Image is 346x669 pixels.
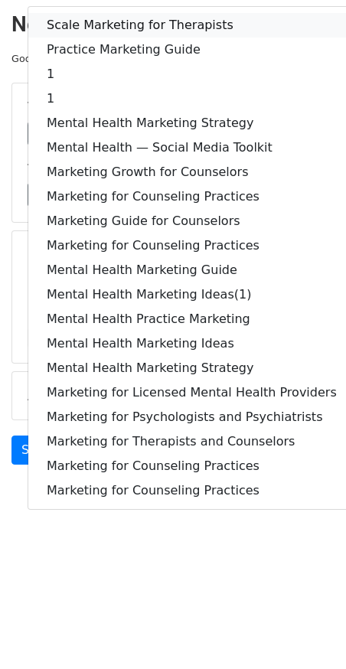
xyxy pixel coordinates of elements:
[11,53,224,64] small: Google Sheet:
[11,11,335,38] h2: New Campaign
[269,596,346,669] iframe: Chat Widget
[11,436,62,465] a: Send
